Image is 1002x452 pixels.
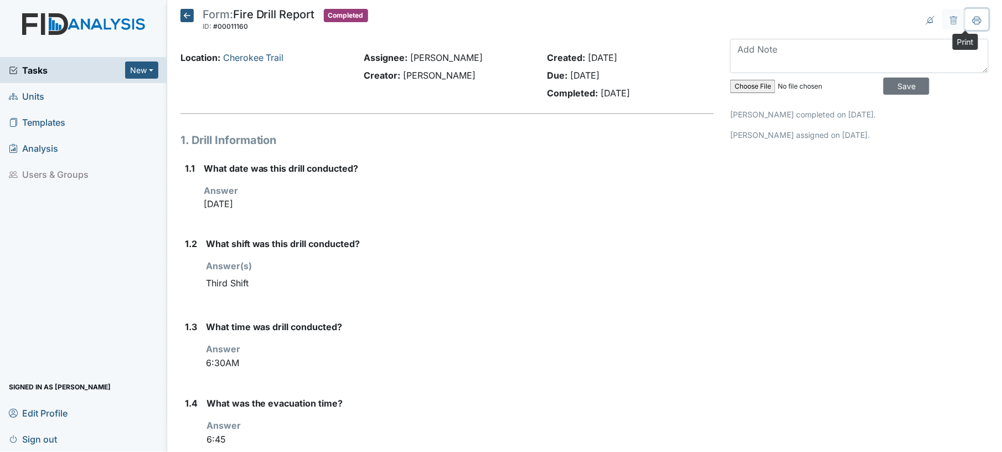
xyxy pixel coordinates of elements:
[206,260,252,271] strong: Answer(s)
[204,197,714,210] p: [DATE]
[180,132,714,148] h1: 1. Drill Information
[223,52,284,63] a: Cherokee Trail
[213,22,248,30] span: #00011160
[185,320,197,333] label: 1.3
[125,61,158,79] button: New
[9,404,68,422] span: Edit Profile
[547,52,585,63] strong: Created:
[9,64,125,77] a: Tasks
[206,420,241,431] strong: Answer
[730,129,989,141] p: [PERSON_NAME] assigned on [DATE].
[206,273,714,294] div: Third Shift
[204,185,238,196] strong: Answer
[206,343,240,355] strong: Answer
[206,237,360,250] label: What shift was this drill conducted?
[206,397,343,410] label: What was the evacuation time?
[180,52,220,63] strong: Location:
[203,22,211,30] span: ID:
[588,52,617,63] span: [DATE]
[884,78,929,95] input: Save
[9,378,111,395] span: Signed in as [PERSON_NAME]
[204,162,359,175] label: What date was this drill conducted?
[730,109,989,120] p: [PERSON_NAME] completed on [DATE].
[185,162,195,175] label: 1.1
[547,88,598,99] strong: Completed:
[185,237,197,250] label: 1.2
[9,140,58,157] span: Analysis
[206,320,343,333] label: What time was drill conducted?
[410,52,483,63] span: [PERSON_NAME]
[185,397,198,410] label: 1.4
[547,70,567,81] strong: Due:
[203,9,315,33] div: Fire Drill Report
[953,34,978,50] div: Print
[403,70,476,81] span: [PERSON_NAME]
[9,114,65,131] span: Templates
[9,88,44,105] span: Units
[570,70,600,81] span: [DATE]
[601,88,630,99] span: [DATE]
[364,70,400,81] strong: Creator:
[203,8,233,21] span: Form:
[364,52,407,63] strong: Assignee:
[324,9,368,22] span: Completed
[9,430,57,448] span: Sign out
